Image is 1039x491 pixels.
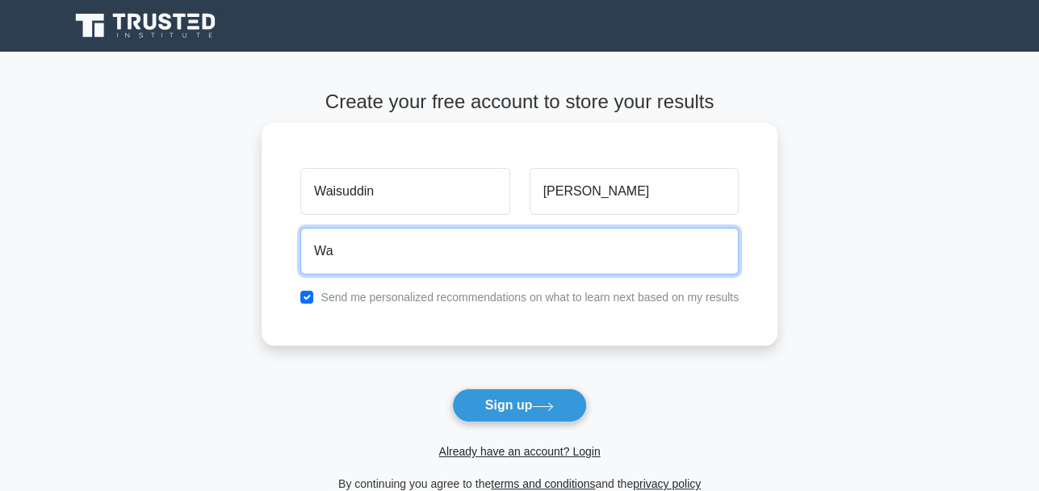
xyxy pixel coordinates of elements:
a: Already have an account? Login [438,445,600,458]
button: Sign up [452,388,588,422]
a: terms and conditions [491,477,595,490]
label: Send me personalized recommendations on what to learn next based on my results [320,291,739,304]
a: privacy policy [633,477,701,490]
h4: Create your free account to store your results [262,90,777,114]
input: Last name [530,168,739,215]
input: First name [300,168,509,215]
input: Email [300,228,739,275]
